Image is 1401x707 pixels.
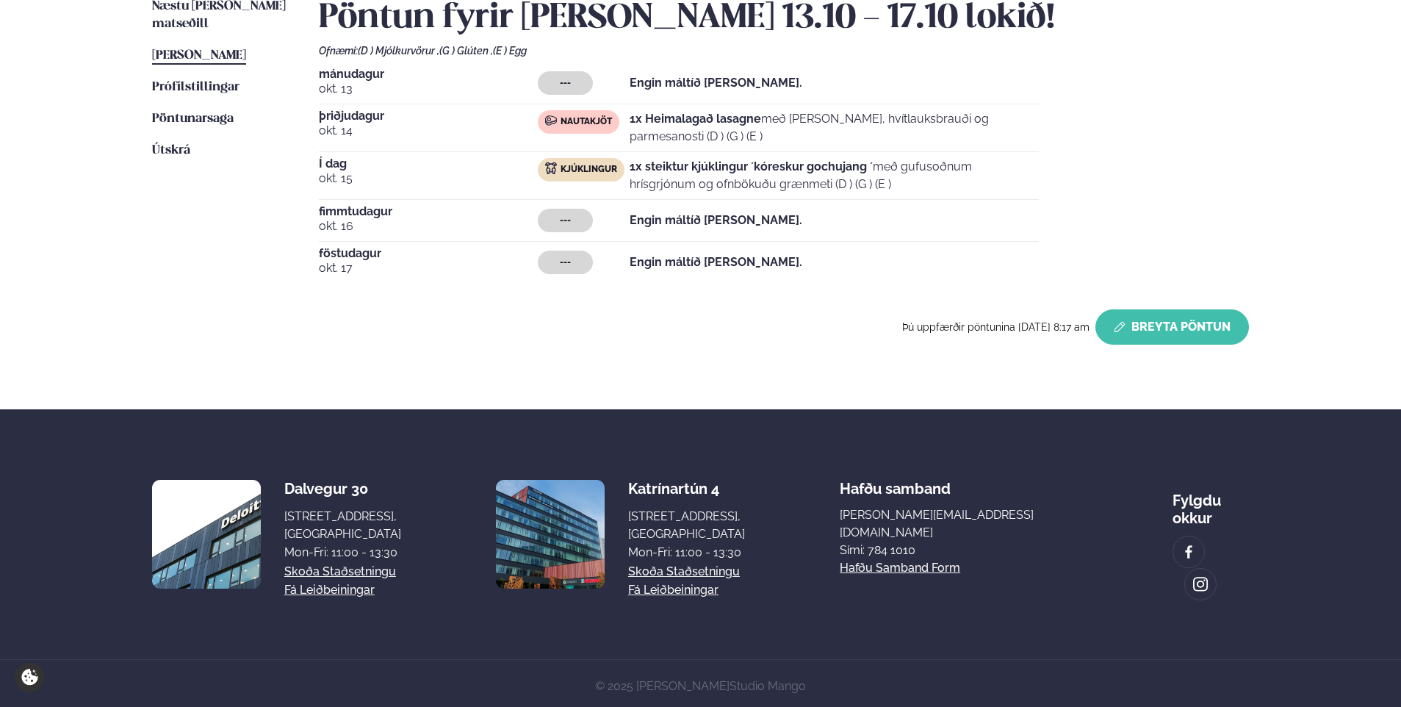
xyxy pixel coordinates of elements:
span: [PERSON_NAME] [152,49,246,62]
div: Dalvegur 30 [284,480,401,498]
a: Útskrá [152,142,190,159]
a: Hafðu samband form [840,559,960,577]
img: image alt [496,480,605,589]
div: [STREET_ADDRESS], [GEOGRAPHIC_DATA] [628,508,745,543]
span: Kjúklingur [561,164,617,176]
strong: Engin máltíð [PERSON_NAME]. [630,213,802,227]
div: Ofnæmi: [319,45,1249,57]
a: Fá leiðbeiningar [284,581,375,599]
span: okt. 15 [319,170,538,187]
strong: Engin máltíð [PERSON_NAME]. [630,255,802,269]
strong: 1x Heimalagað lasagne [630,112,761,126]
span: Nautakjöt [561,116,612,128]
span: okt. 14 [319,122,538,140]
button: Breyta Pöntun [1095,309,1249,345]
a: [PERSON_NAME][EMAIL_ADDRESS][DOMAIN_NAME] [840,506,1078,542]
span: © 2025 [PERSON_NAME] [595,679,806,693]
span: --- [560,77,571,89]
a: image alt [1173,536,1204,567]
div: Fylgdu okkur [1173,480,1249,527]
span: (G ) Glúten , [439,45,493,57]
img: image alt [1192,576,1209,593]
span: fimmtudagur [319,206,538,218]
span: okt. 17 [319,259,538,277]
img: beef.svg [545,115,557,126]
img: image alt [1181,544,1197,561]
img: chicken.svg [545,162,557,174]
span: Útskrá [152,144,190,157]
a: [PERSON_NAME] [152,47,246,65]
div: Mon-Fri: 11:00 - 13:30 [284,544,401,561]
span: okt. 16 [319,218,538,235]
span: Hafðu samband [840,468,951,498]
span: (D ) Mjólkurvörur , [358,45,439,57]
a: Cookie settings [15,662,45,692]
strong: Engin máltíð [PERSON_NAME]. [630,76,802,90]
span: Þú uppfærðir pöntunina [DATE] 8:17 am [902,321,1090,333]
span: mánudagur [319,68,538,80]
div: Katrínartún 4 [628,480,745,498]
img: image alt [152,480,261,589]
span: Pöntunarsaga [152,112,234,125]
a: Pöntunarsaga [152,110,234,128]
p: með gufusoðnum hrísgrjónum og ofnbökuðu grænmeti (D ) (G ) (E ) [630,158,1039,193]
span: okt. 13 [319,80,538,98]
span: --- [560,215,571,226]
a: image alt [1185,569,1216,600]
span: Prófílstillingar [152,81,239,93]
a: Fá leiðbeiningar [628,581,718,599]
a: Prófílstillingar [152,79,239,96]
span: Í dag [319,158,538,170]
div: Mon-Fri: 11:00 - 13:30 [628,544,745,561]
span: --- [560,256,571,268]
p: Sími: 784 1010 [840,542,1078,559]
a: Studio Mango [730,679,806,693]
span: (E ) Egg [493,45,527,57]
a: Skoða staðsetningu [628,563,740,581]
span: föstudagur [319,248,538,259]
p: með [PERSON_NAME], hvítlauksbrauði og parmesanosti (D ) (G ) (E ) [630,110,1039,146]
a: Skoða staðsetningu [284,563,396,581]
div: [STREET_ADDRESS], [GEOGRAPHIC_DATA] [284,508,401,543]
strong: 1x steiktur kjúklingur ´kóreskur gochujang ´ [630,159,873,173]
span: þriðjudagur [319,110,538,122]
